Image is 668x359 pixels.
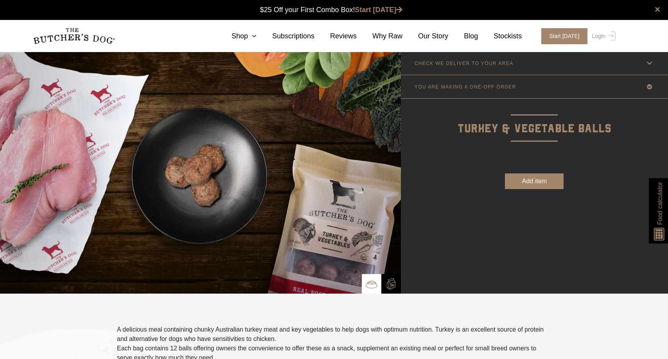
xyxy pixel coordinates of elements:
a: CHECK WE DELIVER TO YOUR AREA [401,52,668,75]
a: Start [DATE] [533,28,590,44]
img: TBD_Bowl.png [366,278,377,290]
a: Blog [448,31,478,41]
a: Why Raw [357,31,402,41]
button: Add item [505,173,564,189]
span: Food calculator [655,182,664,225]
a: Login [590,28,616,44]
p: YOU ARE MAKING A ONE-OFF ORDER [415,84,516,90]
a: Stockists [478,31,522,41]
a: Start [DATE] [355,6,403,14]
span: Start [DATE] [541,28,587,44]
a: YOU ARE MAKING A ONE-OFF ORDER [401,75,668,98]
p: Turkey & Vegetable Balls [401,99,668,138]
a: close [655,5,660,14]
img: TBD_Build-A-Box-2.png [385,278,397,290]
a: Subscriptions [257,31,314,41]
p: CHECK WE DELIVER TO YOUR AREA [415,61,514,66]
a: Shop [216,31,257,41]
p: A delicious meal containing chunky Australian turkey meat and key vegetables to help dogs with op... [117,325,551,344]
a: Our Story [402,31,448,41]
a: Reviews [314,31,357,41]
